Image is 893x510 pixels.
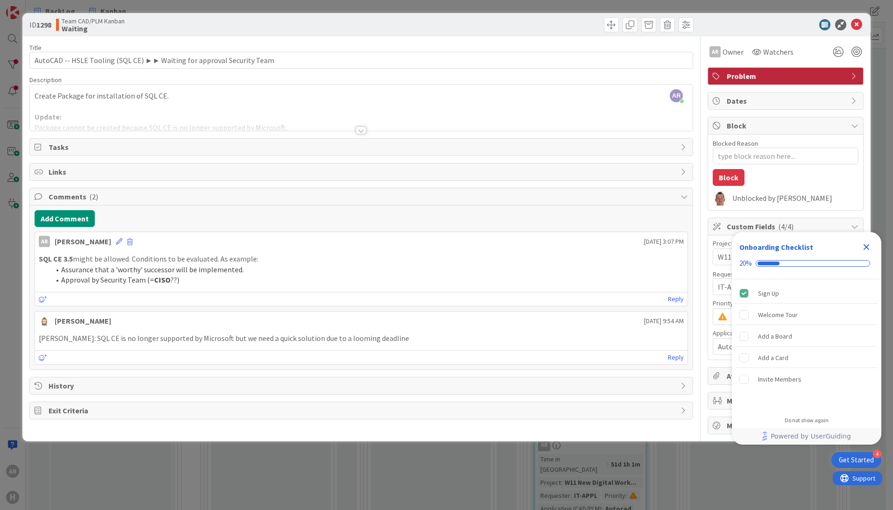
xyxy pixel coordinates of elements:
div: Close Checklist [859,240,874,255]
b: Waiting [62,25,125,32]
button: Block [713,169,744,186]
div: Unblocked by [PERSON_NAME] [732,194,858,202]
span: W11 New Digital Workplace [718,250,837,263]
a: Reply [668,352,684,363]
span: Attachments [727,370,846,382]
span: Tasks [49,142,676,153]
input: type card name here... [29,52,693,69]
span: Block [727,120,846,131]
div: Welcome Tour [758,309,798,320]
strong: CISO [154,275,170,284]
button: Add Comment [35,210,95,227]
img: Rv [39,315,50,326]
span: Team CAD/PLM Kanban [62,17,125,25]
p: [PERSON_NAME]: SQL CE is no longer supported by Microsoft but we need a quick solution due to a l... [39,333,684,344]
div: Application (CAD/PLM) [713,330,858,336]
strong: SQL CE 3.5 [39,254,73,263]
span: ( 2 ) [89,192,98,201]
span: ( 4/4 ) [778,222,794,231]
a: Reply [668,293,684,305]
div: Get Started [839,455,874,465]
div: Invite Members [758,374,801,385]
div: 4 [873,450,881,458]
div: Add a Card [758,352,788,363]
span: Dates [727,95,846,106]
span: Metrics [727,420,846,431]
div: Sign Up [758,288,779,299]
span: Autocad [718,341,842,352]
b: 1298 [36,20,51,29]
div: Add a Card is incomplete. [736,347,878,368]
div: Invite Members is incomplete. [736,369,878,390]
span: Support [20,1,43,13]
div: Footer [732,428,881,445]
p: might be allowed. Conditions to be evaluated. As example: [39,254,684,264]
div: Sign Up is complete. [736,283,878,304]
div: Add a Board [758,331,792,342]
div: Checklist progress: 20% [739,259,874,268]
div: Do not show again [785,417,829,424]
a: Powered by UserGuiding [737,428,877,445]
span: [DATE] 9:54 AM [644,316,684,326]
div: [PERSON_NAME] [55,236,111,247]
div: Add a Board is incomplete. [736,326,878,347]
div: AR [709,46,721,57]
div: Open Get Started checklist, remaining modules: 4 [831,452,881,468]
label: Title [29,43,42,52]
span: Watchers [763,46,794,57]
p: Create Package for installation of SQL CE. [35,91,688,101]
span: Exit Criteria [49,405,676,416]
span: Mirrors [727,395,846,406]
div: Onboarding Checklist [739,241,813,253]
span: ID [29,19,51,30]
div: 20% [739,259,752,268]
div: Checklist Container [732,232,881,445]
label: Requester [713,270,743,278]
span: Problem [727,71,846,82]
span: Links [49,166,676,177]
span: Description [29,76,62,84]
span: Comments [49,191,676,202]
span: Powered by UserGuiding [771,431,851,442]
li: Approval by Security Team (= ??) [50,275,684,285]
li: Assurance that a 'worthy' successor will be implemented. [50,264,684,275]
img: TJ [713,191,728,205]
div: Welcome Tour is incomplete. [736,305,878,325]
div: AR [39,236,50,247]
span: AR [670,89,683,102]
div: Project [713,240,858,247]
span: [DATE] 3:07 PM [644,237,684,247]
span: Owner [723,46,744,57]
div: Checklist items [732,279,881,411]
div: [PERSON_NAME] [55,315,111,326]
label: Blocked Reason [713,139,758,148]
div: Priority [713,300,858,306]
span: History [49,380,676,391]
span: Custom Fields [727,221,846,232]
